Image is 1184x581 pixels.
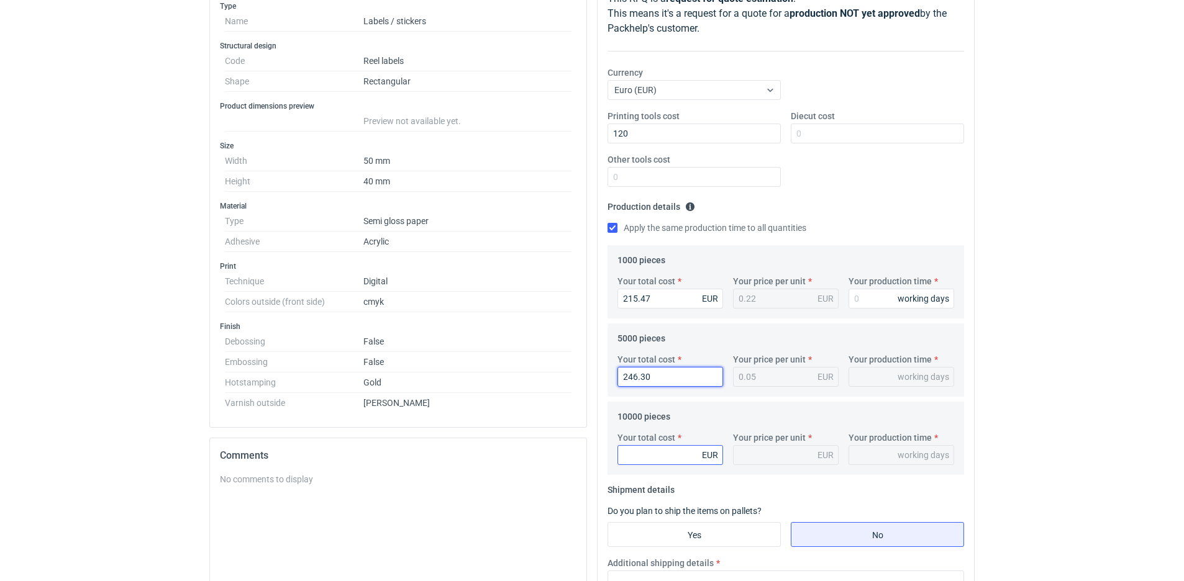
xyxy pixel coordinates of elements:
input: 0 [791,124,964,143]
legend: 5000 pieces [617,328,665,343]
dt: Width [225,151,363,171]
dd: 40 mm [363,171,572,192]
div: EUR [817,371,834,383]
label: No [791,522,964,547]
h3: Structural design [220,41,576,51]
div: EUR [702,292,718,305]
dd: [PERSON_NAME] [363,393,572,408]
label: Other tools cost [608,153,670,166]
label: Your total cost [617,431,675,444]
dd: Labels / stickers [363,11,572,32]
dd: Rectangular [363,71,572,92]
label: Your production time [849,431,932,444]
input: 0 [608,124,781,143]
div: working days [898,292,949,305]
dd: Semi gloss paper [363,211,572,232]
dt: Varnish outside [225,393,363,408]
label: Your price per unit [733,353,806,366]
span: Preview not available yet. [363,116,461,126]
dt: Type [225,211,363,232]
dd: Digital [363,271,572,292]
div: EUR [702,449,718,461]
label: Diecut cost [791,110,835,122]
dt: Adhesive [225,232,363,252]
dd: Reel labels [363,51,572,71]
input: 0 [608,167,781,187]
span: Euro (EUR) [614,85,657,95]
label: Your total cost [617,275,675,287]
label: Additional shipping details [608,557,714,569]
label: Your price per unit [733,431,806,444]
div: working days [898,449,949,461]
dt: Name [225,11,363,32]
dt: Colors outside (front side) [225,292,363,312]
input: 0 [617,289,723,309]
dd: Acrylic [363,232,572,252]
label: Printing tools cost [608,110,680,122]
dt: Code [225,51,363,71]
div: EUR [817,292,834,305]
h3: Print [220,261,576,271]
div: working days [898,371,949,383]
dt: Hotstamping [225,372,363,393]
legend: 1000 pieces [617,250,665,265]
label: Apply the same production time to all quantities [608,222,806,234]
div: EUR [817,449,834,461]
dt: Height [225,171,363,192]
dt: Technique [225,271,363,292]
dd: 50 mm [363,151,572,171]
h3: Material [220,201,576,211]
legend: 10000 pieces [617,407,670,421]
label: Yes [608,522,781,547]
strong: production NOT yet approved [790,7,920,19]
label: Your production time [849,275,932,287]
legend: Production details [608,197,695,212]
dt: Debossing [225,331,363,352]
label: Your production time [849,353,932,366]
h3: Finish [220,322,576,331]
dd: cmyk [363,292,572,312]
div: No comments to display [220,473,576,485]
dd: False [363,352,572,372]
h3: Product dimensions preview [220,101,576,111]
dt: Embossing [225,352,363,372]
h3: Size [220,141,576,151]
label: Do you plan to ship the items on pallets? [608,506,762,516]
legend: Shipment details [608,480,675,495]
dd: Gold [363,372,572,393]
label: Currency [608,66,643,79]
dd: False [363,331,572,352]
h3: Type [220,1,576,11]
dt: Shape [225,71,363,92]
label: Your price per unit [733,275,806,287]
input: 0 [849,289,954,309]
h2: Comments [220,448,576,463]
label: Your total cost [617,353,675,366]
